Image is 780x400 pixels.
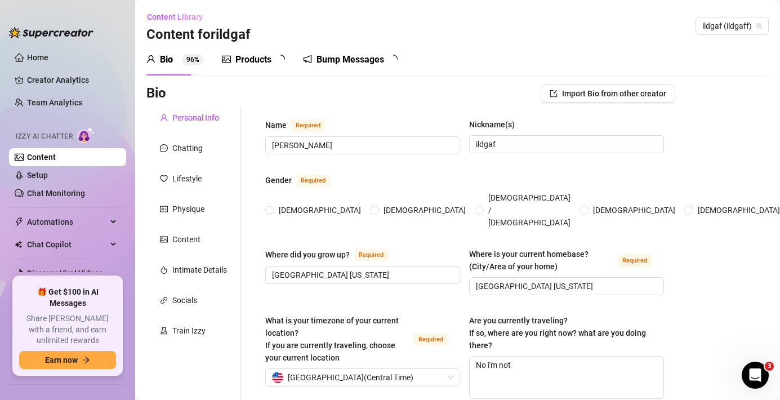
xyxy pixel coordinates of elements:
[27,235,107,254] span: Chat Copilot
[265,248,400,261] label: Where did you grow up?
[45,355,78,365] span: Earn now
[27,189,85,198] a: Chat Monitoring
[354,249,388,261] span: Required
[476,138,655,150] input: Nickname(s)
[235,53,271,66] div: Products
[272,139,451,152] input: Name
[19,351,116,369] button: Earn nowarrow-right
[476,280,655,292] input: Where is your current homebase? (City/Area of your home)
[265,174,292,186] div: Gender
[296,175,330,187] span: Required
[172,264,227,276] div: Intimate Details
[82,356,90,364] span: arrow-right
[469,316,646,350] span: Are you currently traveling? If so, where are you right now? what are you doing there?
[160,205,168,213] span: idcard
[9,27,93,38] img: logo-BBDzfeDw.svg
[469,248,664,273] label: Where is your current homebase? (City/Area of your home)
[172,172,202,185] div: Lifestyle
[172,142,203,154] div: Chatting
[160,144,168,152] span: message
[541,85,675,103] button: Import Bio from other creator
[172,233,200,246] div: Content
[27,171,48,180] a: Setup
[15,241,22,248] img: Chat Copilot
[265,174,342,187] label: Gender
[379,204,470,216] span: [DEMOGRAPHIC_DATA]
[288,369,413,386] span: [GEOGRAPHIC_DATA] ( Central Time )
[146,8,212,26] button: Content Library
[756,23,763,29] span: team
[146,85,166,103] h3: Bio
[19,313,116,346] span: Share [PERSON_NAME] with a friend, and earn unlimited rewards
[146,55,155,64] span: user
[765,362,774,371] span: 3
[160,296,168,304] span: link
[160,327,168,335] span: experiment
[27,269,103,278] a: Discover Viral Videos
[160,53,173,66] div: Bio
[303,55,312,64] span: notification
[272,269,451,281] input: Where did you grow up?
[265,248,350,261] div: Where did you grow up?
[742,362,769,389] iframe: Intercom live chat
[27,98,82,107] a: Team Analytics
[470,357,663,398] textarea: No i'm not
[291,119,325,132] span: Required
[77,127,95,143] img: AI Chatter
[160,235,168,243] span: picture
[147,12,203,21] span: Content Library
[589,204,680,216] span: [DEMOGRAPHIC_DATA]
[389,55,398,64] span: loading
[276,55,285,64] span: loading
[160,114,168,122] span: user
[15,217,24,226] span: thunderbolt
[146,26,251,44] h3: Content for ildgaf
[160,266,168,274] span: fire
[274,204,366,216] span: [DEMOGRAPHIC_DATA]
[484,192,575,229] span: [DEMOGRAPHIC_DATA] / [DEMOGRAPHIC_DATA]
[550,90,558,97] span: import
[172,112,219,124] div: Personal Info
[272,372,283,383] img: us
[27,213,107,231] span: Automations
[317,53,384,66] div: Bump Messages
[182,54,204,65] sup: 96%
[265,316,399,362] span: What is your timezone of your current location? If you are currently traveling, choose your curre...
[265,119,287,131] div: Name
[19,287,116,309] span: 🎁 Get $100 in AI Messages
[27,71,117,89] a: Creator Analytics
[222,55,231,64] span: picture
[265,118,337,132] label: Name
[469,118,523,131] label: Nickname(s)
[172,325,206,337] div: Train Izzy
[27,153,56,162] a: Content
[702,17,762,34] span: ildgaf (ildgaff)
[414,334,448,346] span: Required
[172,203,204,215] div: Physique
[618,255,652,267] span: Required
[16,131,73,142] span: Izzy AI Chatter
[469,248,613,273] div: Where is your current homebase? (City/Area of your home)
[172,294,197,306] div: Socials
[469,118,515,131] div: Nickname(s)
[160,175,168,183] span: heart
[27,53,48,62] a: Home
[562,89,666,98] span: Import Bio from other creator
